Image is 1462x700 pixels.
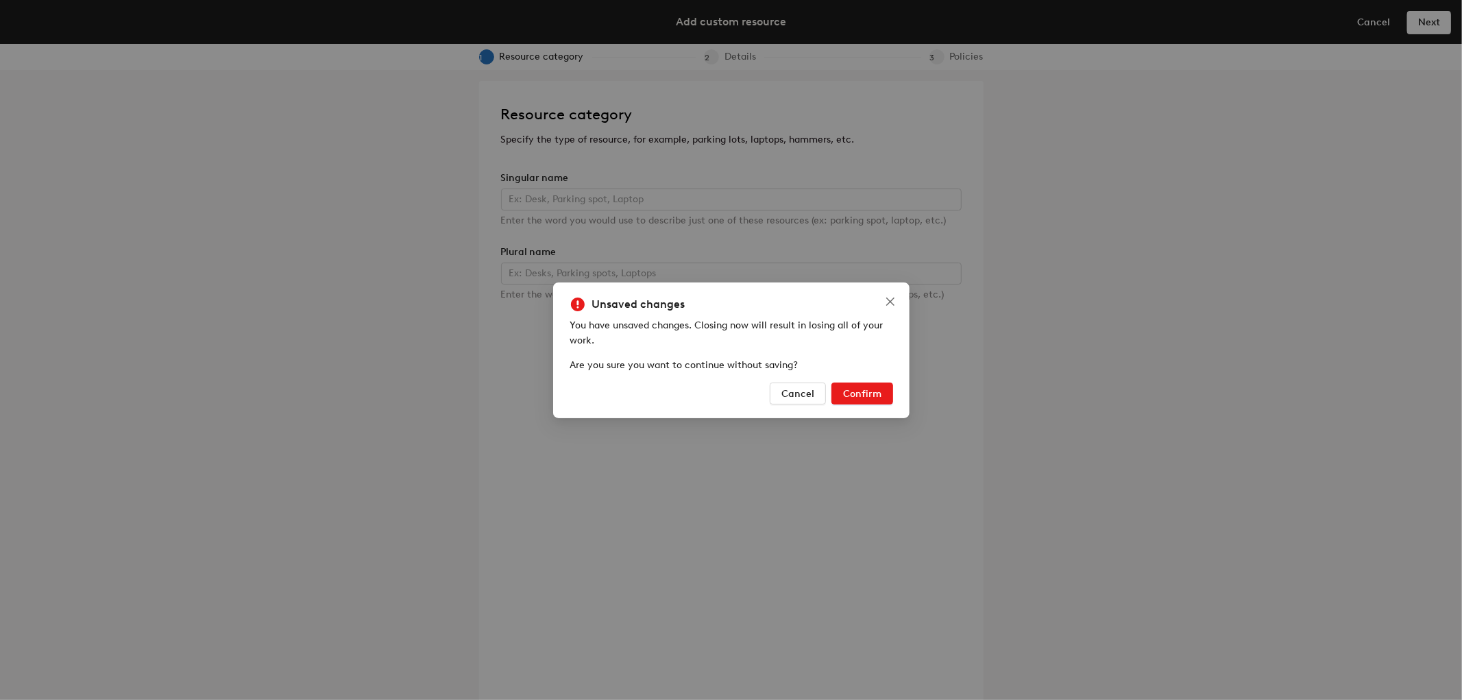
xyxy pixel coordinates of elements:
button: Confirm [831,383,893,405]
div: Are you sure you want to continue without saving? [570,358,893,373]
button: Close [879,291,901,313]
button: Cancel [770,383,826,405]
h5: Unsaved changes [592,296,685,313]
span: close [885,296,896,307]
span: Cancel [781,387,814,399]
span: Confirm [843,387,881,399]
span: Close [879,296,901,307]
div: You have unsaved changes. Closing now will result in losing all of your work. [570,318,893,348]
